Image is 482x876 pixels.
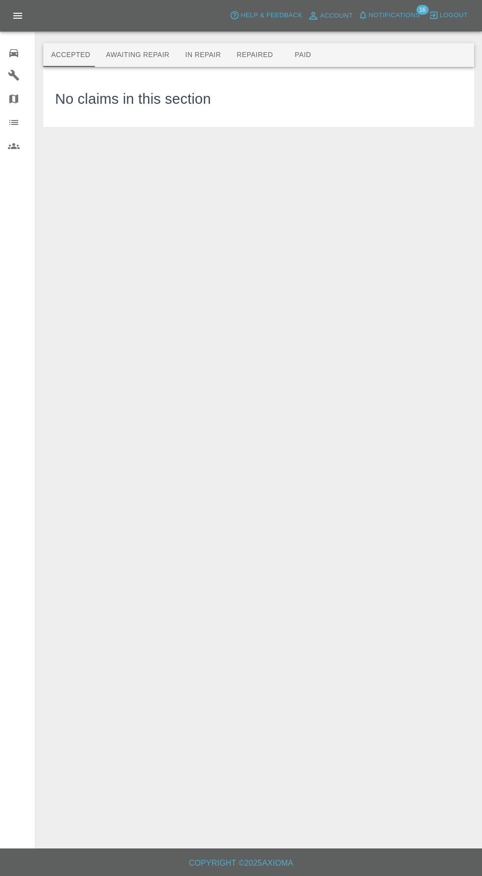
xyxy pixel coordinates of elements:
[8,856,474,870] h6: Copyright © 2025 Axioma
[43,43,98,67] button: Accepted
[6,4,30,28] button: Open drawer
[369,10,420,21] span: Notifications
[281,43,325,67] button: Paid
[178,43,229,67] button: In Repair
[55,89,211,110] h3: No claims in this section
[229,43,281,67] button: Repaired
[440,10,468,21] span: Logout
[416,5,428,15] span: 16
[356,8,422,23] button: Notifications
[98,43,177,67] button: Awaiting Repair
[227,8,304,23] button: Help & Feedback
[241,10,302,21] span: Help & Feedback
[426,8,470,23] button: Logout
[305,8,356,24] a: Account
[320,10,353,22] span: Account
